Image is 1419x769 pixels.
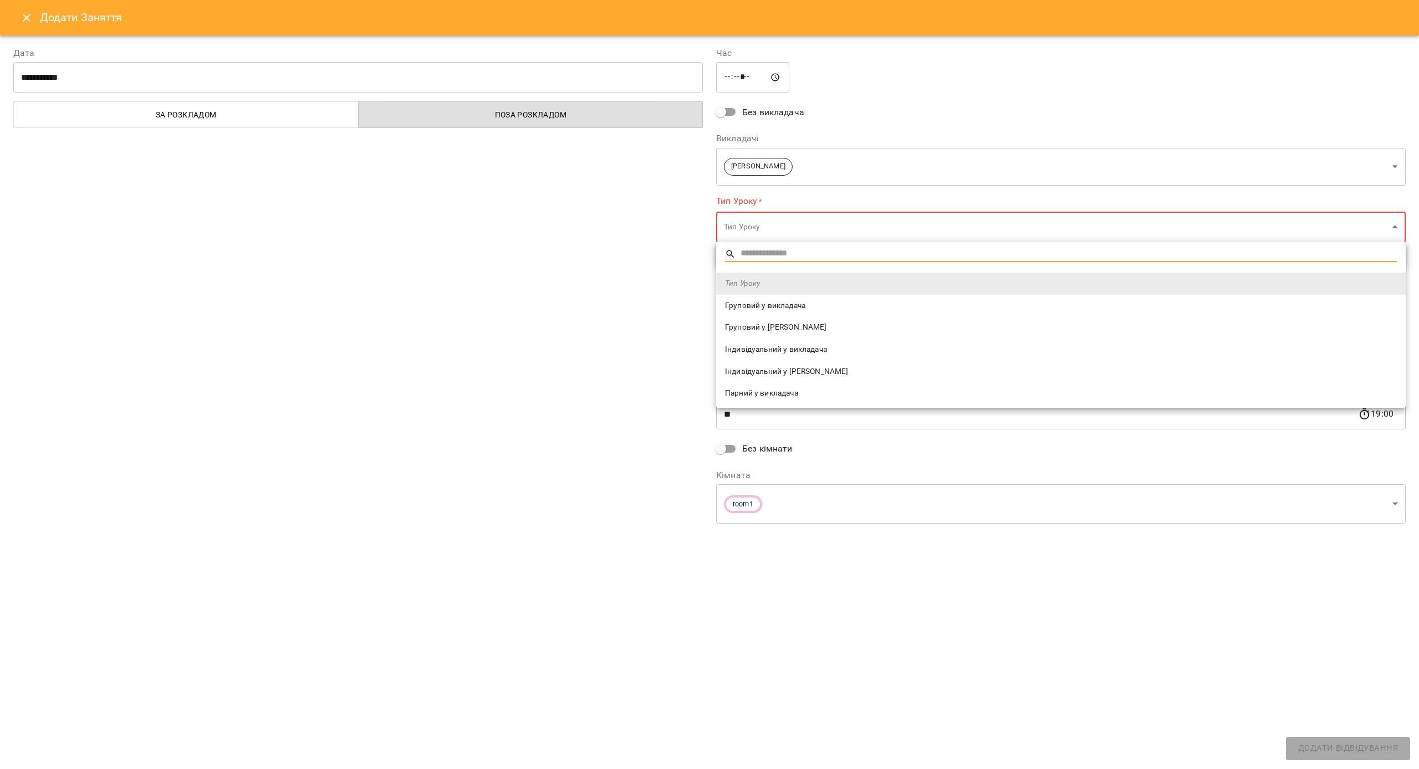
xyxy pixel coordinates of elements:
span: Індивідуальний у викладача [725,344,1397,355]
span: Тип Уроку [725,278,1397,289]
span: Груповий у [PERSON_NAME] [725,322,1397,333]
span: Груповий у викладача [725,300,1397,311]
span: Парний у викладача [725,388,1397,399]
span: Індивідуальний у [PERSON_NAME] [725,366,1397,377]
